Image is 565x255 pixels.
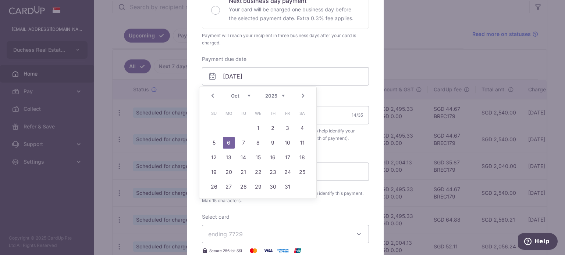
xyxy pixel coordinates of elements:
a: 22 [252,166,264,178]
a: 18 [296,152,308,163]
label: Payment due date [202,55,246,63]
label: Select card [202,213,230,221]
p: Your card will be charged one business day before the selected payment date. Extra 0.3% fee applies. [229,5,360,23]
a: 6 [223,137,235,149]
a: 14 [238,152,249,163]
a: 11 [296,137,308,149]
img: Visa [261,246,276,255]
span: Thursday [267,108,279,119]
a: 16 [267,152,279,163]
span: Saturday [296,108,308,119]
a: 7 [238,137,249,149]
span: Sunday [208,108,220,119]
a: 5 [208,137,220,149]
a: 4 [296,122,308,134]
img: Mastercard [246,246,261,255]
span: Wednesday [252,108,264,119]
a: 21 [238,166,249,178]
span: Secure 256-bit SSL [209,248,243,254]
div: Payment will reach your recipient in three business days after your card is charged. [202,32,369,47]
a: 12 [208,152,220,163]
button: ending 7729 [202,225,369,243]
a: 27 [223,181,235,193]
a: 15 [252,152,264,163]
a: 24 [282,166,294,178]
a: 3 [282,122,294,134]
img: UnionPay [290,246,305,255]
iframe: Opens a widget where you can find more information [518,233,558,251]
a: 28 [238,181,249,193]
a: 25 [296,166,308,178]
a: Next [299,91,308,100]
a: Prev [208,91,217,100]
span: Tuesday [238,108,249,119]
a: 1 [252,122,264,134]
a: 17 [282,152,294,163]
div: 14/35 [352,112,363,119]
a: 8 [252,137,264,149]
a: 30 [267,181,279,193]
a: 10 [282,137,294,149]
a: 13 [223,152,235,163]
input: DD / MM / YYYY [202,67,369,85]
a: 23 [267,166,279,178]
span: Monday [223,108,235,119]
img: American Express [276,246,290,255]
a: 19 [208,166,220,178]
span: Friday [282,108,294,119]
a: 9 [267,137,279,149]
a: 29 [252,181,264,193]
a: 2 [267,122,279,134]
span: ending 7729 [208,230,243,238]
a: 26 [208,181,220,193]
a: 31 [282,181,294,193]
a: 20 [223,166,235,178]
